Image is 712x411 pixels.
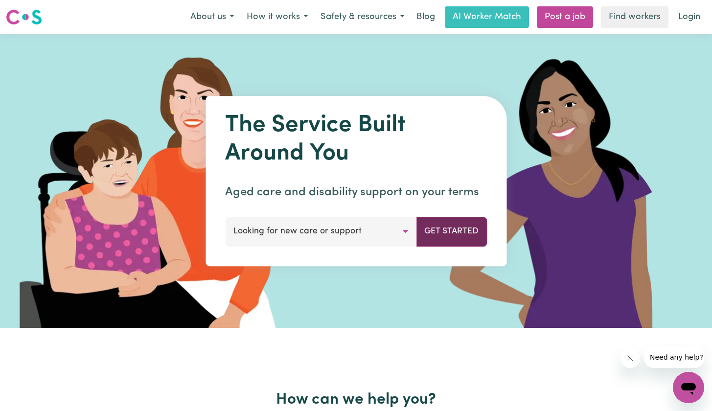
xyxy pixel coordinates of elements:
[537,6,593,28] a: Post a job
[672,6,706,28] a: Login
[314,7,411,27] button: Safety & resources
[644,346,704,368] iframe: Message from company
[601,6,668,28] a: Find workers
[184,7,240,27] button: About us
[6,6,42,28] a: Careseekers logo
[620,348,640,368] iframe: Close message
[240,7,314,27] button: How it works
[225,183,487,201] p: Aged care and disability support on your terms
[225,217,416,246] button: Looking for new care or support
[411,6,441,28] a: Blog
[39,390,673,409] h2: How can we help you?
[225,112,487,168] h1: The Service Built Around You
[445,6,529,28] a: AI Worker Match
[416,217,487,246] button: Get Started
[673,372,704,403] iframe: Button to launch messaging window
[6,8,42,26] img: Careseekers logo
